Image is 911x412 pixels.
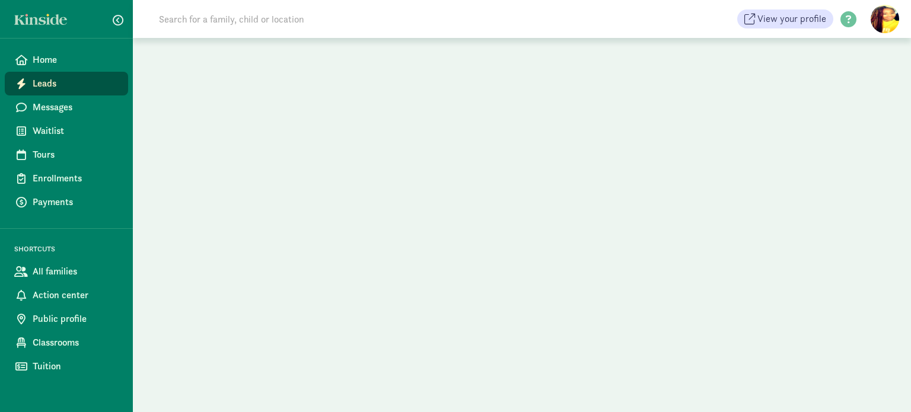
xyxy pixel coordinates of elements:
a: Tuition [5,354,128,378]
span: Enrollments [33,171,119,186]
a: Tours [5,143,128,167]
span: Classrooms [33,336,119,350]
a: Leads [5,72,128,95]
a: Public profile [5,307,128,331]
span: Payments [33,195,119,209]
span: All families [33,264,119,279]
span: Tuition [33,359,119,373]
span: Public profile [33,312,119,326]
a: Messages [5,95,128,119]
span: Home [33,53,119,67]
span: Leads [33,76,119,91]
a: Waitlist [5,119,128,143]
span: Waitlist [33,124,119,138]
a: Action center [5,283,128,307]
span: Messages [33,100,119,114]
input: Search for a family, child or location [152,7,485,31]
span: Action center [33,288,119,302]
span: View your profile [757,12,826,26]
a: All families [5,260,128,283]
a: View your profile [737,9,833,28]
a: Payments [5,190,128,214]
iframe: Chat Widget [852,355,911,412]
a: Home [5,48,128,72]
a: Classrooms [5,331,128,354]
span: Tours [33,148,119,162]
a: Enrollments [5,167,128,190]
